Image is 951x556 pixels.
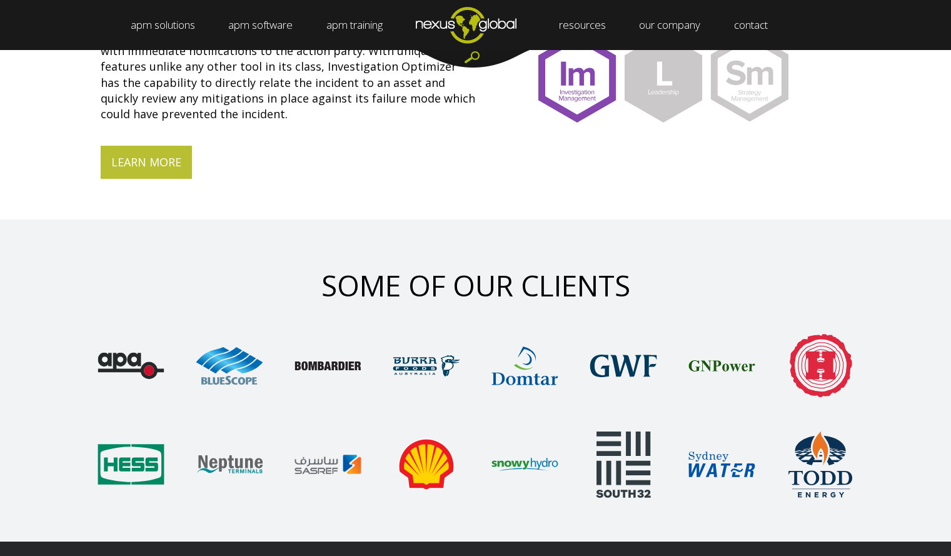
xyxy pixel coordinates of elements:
img: Client Logos_apa [91,326,171,406]
img: Client Logos_GWF [583,326,663,406]
a: Learn more [101,146,192,178]
h2: SOME OF OUR CLIENTS [82,270,870,301]
p: Crafted as an incident management tool, Investigation Optimizer allows organizations to investiga... [101,12,476,122]
img: Client Logos_Shell [386,425,466,505]
img: Client Logos_Hampton [780,326,860,406]
img: Client Logos_Sydney Water [682,425,762,505]
img: Client Logos_Bombadier [288,326,368,406]
img: Client Logos_South32 [583,425,663,505]
img: Client Logos_Domtar [485,326,565,406]
img: Client Logos_Snowy Hydro [485,425,565,505]
img: Client Logos_Todd Energy [780,425,860,505]
img: Client Logos_Sasref [288,425,368,505]
img: Client Logos_Bluescope [189,326,269,406]
img: Client Logos_GNPower [682,326,762,406]
img: Client Logos_Hess [91,425,171,505]
img: Client Logos_Neptune [189,425,269,505]
img: Client Logos_Burra Foods [386,326,466,406]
